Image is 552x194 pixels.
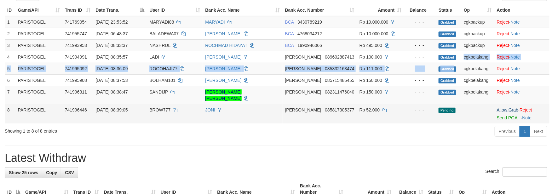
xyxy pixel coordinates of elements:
[325,54,354,60] span: Copy 089602887413 to clipboard
[510,20,520,25] a: Note
[297,31,322,36] span: Copy 4768034212 to clipboard
[510,78,520,83] a: Note
[65,54,87,60] span: 741994991
[325,89,354,94] span: Copy 082311476040 to clipboard
[406,66,434,72] div: - - -
[65,89,87,94] span: 741996311
[95,31,128,36] span: [DATE] 06:48:37
[404,4,436,16] th: Balance
[359,31,388,36] span: Rp 10.000.000
[461,63,494,74] td: cgkbelakang
[325,78,354,83] span: Copy 085715485455 to clipboard
[497,31,509,36] a: Reject
[15,51,62,63] td: PARISTOGEL
[494,28,549,39] td: ·
[439,20,456,25] span: Grabbed
[406,54,434,60] div: - - -
[149,31,179,36] span: BALADEWA07
[325,66,354,71] span: Copy 085832163474 to clipboard
[15,86,62,104] td: PARISTOGEL
[285,20,294,25] span: BCA
[510,66,520,71] a: Note
[497,66,509,71] a: Reject
[297,43,322,48] span: Copy 1990946066 to clipboard
[5,16,15,28] td: 1
[5,63,15,74] td: 5
[285,78,321,83] span: [PERSON_NAME]
[65,43,87,48] span: 741993953
[406,77,434,83] div: - - -
[439,31,456,37] span: Grabbed
[9,170,38,175] span: Show 25 rows
[406,89,434,95] div: - - -
[406,42,434,48] div: - - -
[65,20,87,25] span: 741769054
[359,78,382,83] span: Rp 150.000
[520,126,530,137] a: 1
[65,78,87,83] span: 741995908
[95,78,128,83] span: [DATE] 08:37:53
[497,107,520,112] span: ·
[461,51,494,63] td: cgkbelakang
[149,78,175,83] span: BOLHAM101
[61,167,78,178] a: CSV
[5,39,15,51] td: 3
[503,167,547,177] input: Search:
[95,20,128,25] span: [DATE] 23:53:52
[205,31,241,36] a: [PERSON_NAME]
[494,63,549,74] td: ·
[461,74,494,86] td: cgkbelakang
[436,4,461,16] th: Status
[205,54,241,60] a: [PERSON_NAME]
[520,107,532,112] a: Reject
[461,39,494,51] td: cgkbackup
[285,107,321,112] span: [PERSON_NAME]
[510,89,520,94] a: Note
[285,43,294,48] span: BCA
[439,90,456,95] span: Grabbed
[205,78,241,83] a: [PERSON_NAME]
[5,86,15,104] td: 7
[5,51,15,63] td: 4
[15,16,62,28] td: PARISTOGEL
[495,126,520,137] a: Previous
[359,107,380,112] span: Rp 52.000
[65,66,87,71] span: 741995092
[497,107,518,112] a: Allow Grab
[461,86,494,104] td: cgkbelakang
[149,66,177,71] span: ROGOHAJI77
[149,107,170,112] span: BROW777
[62,4,93,16] th: Trans ID: activate to sort column ascending
[147,4,203,16] th: User ID: activate to sort column ascending
[406,19,434,25] div: - - -
[95,43,128,48] span: [DATE] 08:33:37
[439,55,456,60] span: Grabbed
[15,28,62,39] td: PARISTOGEL
[406,107,434,113] div: - - -
[149,20,174,25] span: MARYADI88
[497,78,509,83] a: Reject
[510,43,520,48] a: Note
[497,89,509,94] a: Reject
[205,43,247,48] a: ROCHMAD HIDAYAT
[5,125,225,134] div: Showing 1 to 8 of 8 entries
[65,170,74,175] span: CSV
[510,54,520,60] a: Note
[205,89,241,101] a: [PERSON_NAME] [PERSON_NAME]
[95,89,128,94] span: [DATE] 08:38:47
[510,31,520,36] a: Note
[494,39,549,51] td: ·
[95,54,128,60] span: [DATE] 08:35:57
[439,108,456,113] span: Pending
[149,54,159,60] span: LADI
[5,74,15,86] td: 6
[65,31,87,36] span: 741955747
[522,115,532,120] a: Note
[439,78,456,83] span: Grabbed
[5,104,15,123] td: 8
[359,66,382,71] span: Rp 111.000
[494,86,549,104] td: ·
[285,66,321,71] span: [PERSON_NAME]
[285,31,294,36] span: BCA
[359,20,388,25] span: Rp 19.000.000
